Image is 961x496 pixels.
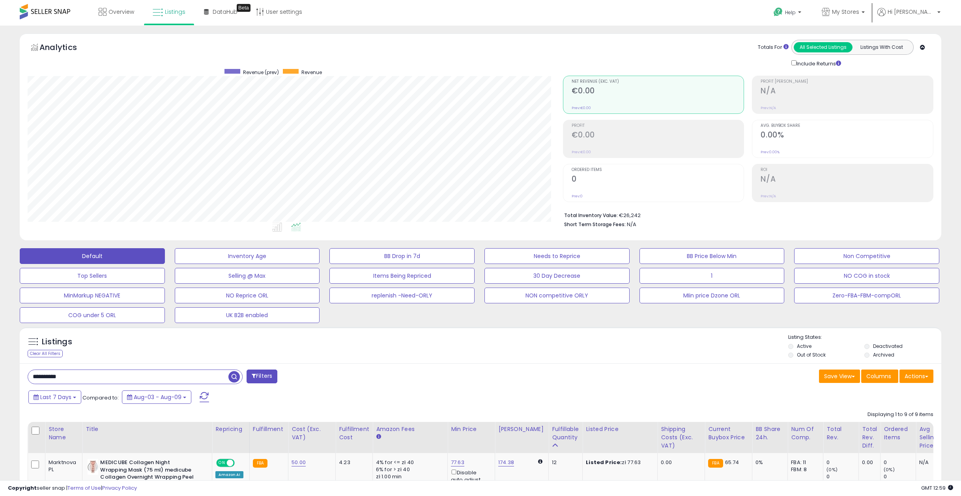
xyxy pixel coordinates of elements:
span: Ordered Items [572,168,744,172]
div: 0.00 [661,459,699,466]
span: Revenue [301,69,322,76]
div: FBA: 11 [791,459,817,466]
button: Default [20,248,165,264]
div: Include Returns [785,59,851,68]
span: Profit [572,124,744,128]
b: Listed Price: [586,459,622,466]
button: Inventory Age [175,248,320,264]
button: Filters [247,370,277,383]
button: All Selected Listings [794,42,853,52]
li: €26,242 [564,210,927,219]
span: ROI [761,168,933,172]
div: Fulfillable Quantity [552,425,579,442]
strong: Copyright [8,484,37,492]
button: COG under 5 ORL [20,307,165,323]
div: Store Name [49,425,79,442]
button: Top Sellers [20,268,165,284]
button: NO COG in stock [794,268,939,284]
h2: €0.00 [572,86,744,97]
small: (0%) [884,466,895,473]
div: Clear All Filters [28,350,63,357]
div: 6% for > zł 40 [376,466,441,473]
div: Ordered Items [884,425,912,442]
a: Privacy Policy [102,484,137,492]
p: Listing States: [788,334,942,341]
h5: Analytics [39,42,92,55]
small: FBA [253,459,267,468]
div: Disable auto adjust min [451,468,489,491]
span: Profit [PERSON_NAME] [761,80,933,84]
div: seller snap | | [8,485,137,492]
span: Hi [PERSON_NAME] [888,8,935,16]
span: Revenue (prev) [243,69,279,76]
div: Cost (Exc. VAT) [292,425,332,442]
small: Prev: €0.00 [572,106,591,110]
div: 0 [884,459,916,466]
button: Last 7 Days [28,390,81,404]
div: zł 77.63 [586,459,651,466]
div: 12 [552,459,576,466]
span: DataHub [213,8,237,16]
div: FBM: 8 [791,466,817,473]
button: 1 [639,268,785,284]
b: Short Term Storage Fees: [564,221,626,228]
div: 0 [826,459,858,466]
div: Repricing [215,425,246,433]
small: (0%) [826,466,838,473]
div: Total Rev. [826,425,855,442]
button: MIin price Dzone ORL [639,288,785,303]
div: BB Share 24h. [755,425,784,442]
button: Listings With Cost [852,42,911,52]
button: MinMarkup NEGATIVE [20,288,165,303]
span: ON [217,460,227,466]
small: Amazon Fees. [376,433,381,440]
button: NON competitive ORLY [484,288,630,303]
small: Prev: 0.00% [761,150,780,154]
div: Listed Price [586,425,654,433]
span: Compared to: [82,394,119,401]
div: Displaying 1 to 9 of 9 items [868,411,933,418]
a: Terms of Use [67,484,101,492]
span: 65.74 [725,459,739,466]
div: Amazon Fees [376,425,444,433]
label: Active [797,343,811,349]
span: Aug-03 - Aug-09 [134,393,181,401]
button: BB Price Below Min [639,248,785,264]
span: Listings [165,8,185,16]
div: Avg Selling Price [919,425,948,450]
span: My Stores [832,8,859,16]
a: Hi [PERSON_NAME] [877,8,940,26]
div: zł 1.00 min [376,473,441,480]
button: Items Being Repriced [329,268,475,284]
a: 174.38 [498,459,514,466]
div: N/A [919,459,945,466]
small: Prev: 0 [572,194,583,199]
small: Prev: N/A [761,106,776,110]
button: Non Competitive [794,248,939,264]
div: Tooltip anchor [237,4,251,12]
h2: N/A [761,86,933,97]
button: UK B2B enabled [175,307,320,323]
h2: 0 [572,175,744,185]
div: Fulfillment [253,425,285,433]
button: NO Reprice ORL [175,288,320,303]
div: Min Price [451,425,492,433]
span: OFF [234,460,246,466]
button: 30 Day Decrease [484,268,630,284]
small: Prev: €0.00 [572,150,591,154]
h2: 0.00% [761,130,933,141]
small: FBA [708,459,723,468]
span: Overview [108,8,134,16]
div: Title [86,425,209,433]
div: Total Rev. Diff. [862,425,877,450]
span: Last 7 Days [40,393,71,401]
span: Columns [866,372,891,380]
div: 0 [826,473,858,480]
small: Prev: N/A [761,194,776,199]
button: Save View [819,370,860,383]
div: 4.23 [339,459,366,466]
span: Help [785,9,796,16]
div: Num of Comp. [791,425,820,442]
h5: Listings [42,336,72,347]
span: Net Revenue (Exc. VAT) [572,80,744,84]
